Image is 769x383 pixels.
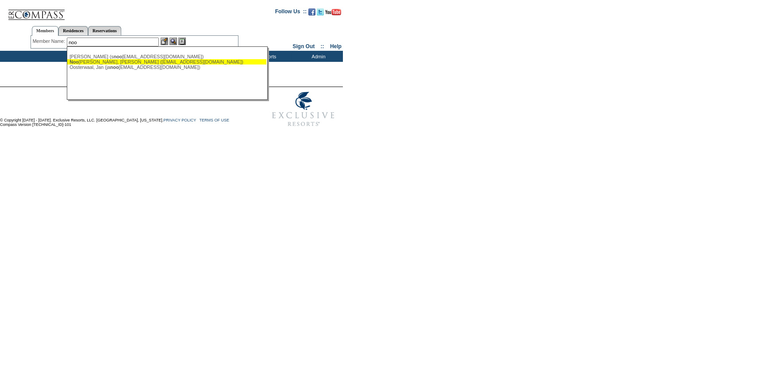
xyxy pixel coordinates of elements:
div: Member Name: [33,38,67,45]
img: Become our fan on Facebook [308,8,315,15]
span: noo [110,64,119,70]
div: [PERSON_NAME], [PERSON_NAME] ([EMAIL_ADDRESS][DOMAIN_NAME]) [69,59,264,64]
img: Subscribe to our YouTube Channel [325,9,341,15]
span: noo [114,54,123,59]
a: Follow us on Twitter [317,11,324,16]
a: Sign Out [292,43,315,49]
td: Admin [292,51,343,62]
img: Exclusive Resorts [264,87,343,131]
a: Help [330,43,342,49]
span: :: [321,43,324,49]
img: Reservations [178,38,186,45]
a: Members [32,26,59,36]
a: Residences [58,26,88,35]
a: Reservations [88,26,121,35]
a: Become our fan on Facebook [308,11,315,16]
a: TERMS OF USE [200,118,230,122]
img: Compass Home [8,2,65,20]
div: Oosterwaal, Jan (ja [EMAIL_ADDRESS][DOMAIN_NAME]) [69,64,264,70]
img: Follow us on Twitter [317,8,324,15]
img: View [169,38,177,45]
td: Follow Us :: [275,8,307,18]
div: [PERSON_NAME] (s [EMAIL_ADDRESS][DOMAIN_NAME]) [69,54,264,59]
a: Subscribe to our YouTube Channel [325,11,341,16]
img: b_edit.gif [161,38,168,45]
a: PRIVACY POLICY [163,118,196,122]
span: Noo [69,59,79,64]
